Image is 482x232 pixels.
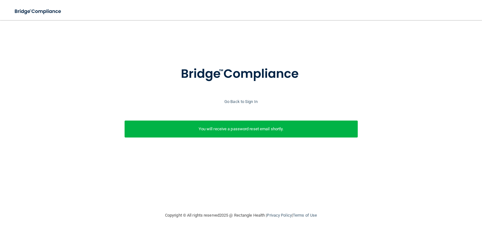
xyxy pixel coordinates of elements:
[129,125,353,133] p: You will receive a password reset email shortly.
[374,188,474,213] iframe: Drift Widget Chat Controller
[267,213,292,218] a: Privacy Policy
[293,213,317,218] a: Terms of Use
[168,58,314,90] img: bridge_compliance_login_screen.278c3ca4.svg
[224,99,258,104] a: Go Back to Sign In
[126,205,356,225] div: Copyright © All rights reserved 2025 @ Rectangle Health | |
[9,5,67,18] img: bridge_compliance_login_screen.278c3ca4.svg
